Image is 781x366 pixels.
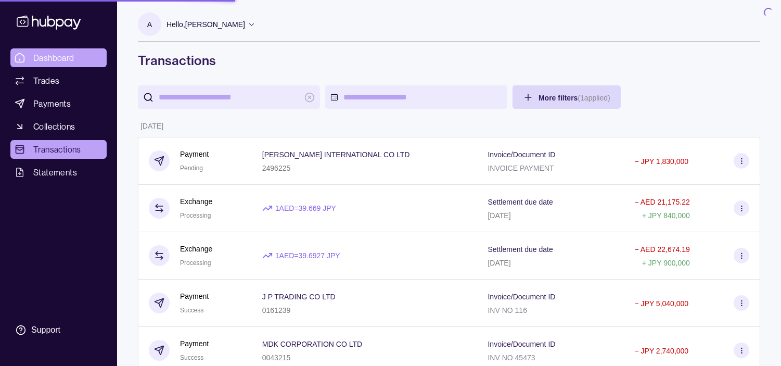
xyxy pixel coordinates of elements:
span: Success [180,354,203,361]
span: Transactions [33,143,81,156]
p: 0161239 [262,306,291,314]
p: + JPY 900,000 [642,259,690,267]
p: Invoice/Document ID [488,150,556,159]
p: INV NO 45473 [488,354,535,362]
span: More filters [539,94,610,102]
p: + JPY 840,000 [642,211,690,220]
p: Settlement due date [488,245,553,254]
p: − JPY 2,740,000 [635,347,689,355]
h1: Transactions [138,52,760,69]
p: Hello, [PERSON_NAME] [167,19,245,30]
p: − JPY 5,040,000 [635,299,689,308]
p: [DATE] [488,211,511,220]
span: Payments [33,97,71,110]
span: Collections [33,120,75,133]
span: Processing [180,212,211,219]
p: Invoice/Document ID [488,340,556,348]
p: − AED 22,674.19 [635,245,690,254]
p: [DATE] [488,259,511,267]
span: Dashboard [33,52,74,64]
p: Exchange [180,196,212,207]
p: INV NO 116 [488,306,527,314]
p: − AED 21,175.22 [635,198,690,206]
div: Support [31,324,60,336]
input: search [159,85,299,109]
p: 0043215 [262,354,291,362]
p: Invoice/Document ID [488,293,556,301]
p: [PERSON_NAME] INTERNATIONAL CO LTD [262,150,410,159]
a: Transactions [10,140,107,159]
span: Pending [180,165,203,172]
p: Exchange [180,243,212,255]
p: 1 AED = 39.6927 JPY [275,250,340,261]
p: 2496225 [262,164,291,172]
p: 1 AED = 39.669 JPY [275,203,336,214]
a: Dashboard [10,48,107,67]
p: [DATE] [140,122,163,130]
p: Settlement due date [488,198,553,206]
p: INVOICE PAYMENT [488,164,554,172]
span: Processing [180,259,211,267]
a: Support [10,319,107,341]
p: Payment [180,148,209,160]
span: Trades [33,74,59,87]
button: More filters(1applied) [513,85,621,109]
p: ( 1 applied) [578,94,610,102]
p: Payment [180,338,209,349]
a: Payments [10,94,107,113]
span: Success [180,307,203,314]
a: Collections [10,117,107,136]
p: J P TRADING CO LTD [262,293,336,301]
p: Payment [180,291,209,302]
a: Statements [10,163,107,182]
p: A [147,19,152,30]
a: Trades [10,71,107,90]
p: − JPY 1,830,000 [635,157,689,166]
p: MDK CORPORATION CO LTD [262,340,362,348]
span: Statements [33,166,77,179]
